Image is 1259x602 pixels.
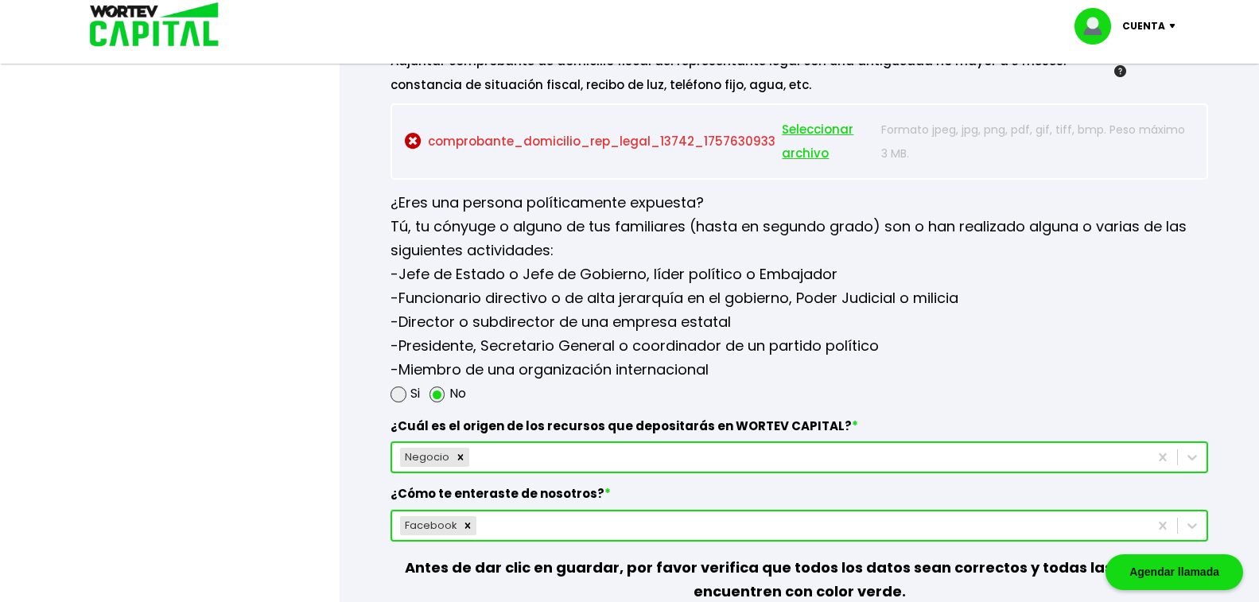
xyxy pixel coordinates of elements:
[449,382,466,406] label: No
[459,516,476,535] div: Remove Facebook
[1074,8,1122,45] img: profile-image
[410,382,420,406] label: Si
[1165,24,1187,29] img: icon-down
[405,133,422,150] img: cross-circle.ce22fdcf.svg
[400,448,452,467] div: Negocio
[391,418,1208,442] label: ¿Cuál es el origen de los recursos que depositarás en WORTEV CAPITAL?
[1114,65,1126,77] img: gfR76cHglkPwleuBLjWdxeZVvX9Wp6JBDmjRYY8JYDQn16A2ICN00zLTgIroGa6qie5tIuWH7V3AapTKqzv+oMZsGfMUqL5JM...
[1106,554,1243,590] div: Agendar llamada
[391,191,1208,215] p: ¿Eres una persona políticamente expuesta?
[881,118,1194,165] p: Formato jpeg, jpg, png, pdf, gif, tiff, bmp. Peso máximo 3 MB.
[405,118,873,165] p: comprobante_domicilio_rep_legal_13742_1757630933
[452,448,469,467] div: Remove Negocio
[1122,14,1165,38] p: Cuenta
[400,516,459,535] div: Facebook
[782,118,873,165] span: Seleccionar archivo
[391,262,1208,382] p: -Jefe de Estado o Jefe de Gobierno, líder político o Embajador -Funcionario directivo o de alta j...
[391,215,1208,262] p: Tú, tu cónyuge o alguno de tus familiares (hasta en segundo grado) son o han realizado alguna o v...
[391,49,1126,97] div: Adjuntar comprobante de domicilio fiscal del representante legal con una antigüedad no mayor a 3 ...
[391,486,1208,510] label: ¿Cómo te enteraste de nosotros?
[405,557,1194,601] b: Antes de dar clic en guardar, por favor verifica que todos los datos sean correctos y todas las c...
